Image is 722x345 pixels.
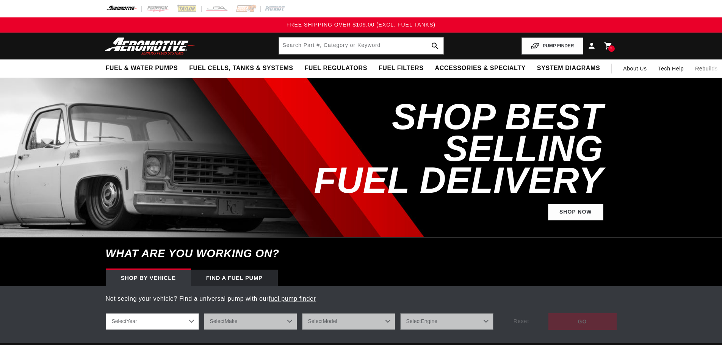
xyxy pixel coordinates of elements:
[204,313,297,330] select: Make
[610,45,612,52] span: 2
[548,204,603,221] a: Shop Now
[87,237,636,270] h6: What are you working on?
[400,313,493,330] select: Engine
[302,313,395,330] select: Model
[189,64,293,72] span: Fuel Cells, Tanks & Systems
[617,59,652,78] a: About Us
[279,101,603,196] h2: SHOP BEST SELLING FUEL DELIVERY
[304,64,367,72] span: Fuel Regulators
[658,64,684,73] span: Tech Help
[269,295,316,302] a: fuel pump finder
[427,37,443,54] button: search button
[106,294,617,304] p: Not seeing your vehicle? Find a universal pump with our
[287,22,435,28] span: FREE SHIPPING OVER $109.00 (EXCL. FUEL TANKS)
[537,64,600,72] span: System Diagrams
[522,37,583,55] button: PUMP FINDER
[103,37,197,55] img: Aeromotive
[191,270,278,286] div: Find a Fuel Pump
[695,64,717,73] span: Rebuilds
[279,37,443,54] input: Search by Part Number, Category or Keyword
[373,59,429,77] summary: Fuel Filters
[531,59,606,77] summary: System Diagrams
[429,59,531,77] summary: Accessories & Specialty
[299,59,373,77] summary: Fuel Regulators
[379,64,424,72] span: Fuel Filters
[623,66,647,72] span: About Us
[106,64,178,72] span: Fuel & Water Pumps
[435,64,526,72] span: Accessories & Specialty
[106,313,199,330] select: Year
[653,59,690,78] summary: Tech Help
[100,59,184,77] summary: Fuel & Water Pumps
[106,270,191,286] div: Shop by vehicle
[183,59,299,77] summary: Fuel Cells, Tanks & Systems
